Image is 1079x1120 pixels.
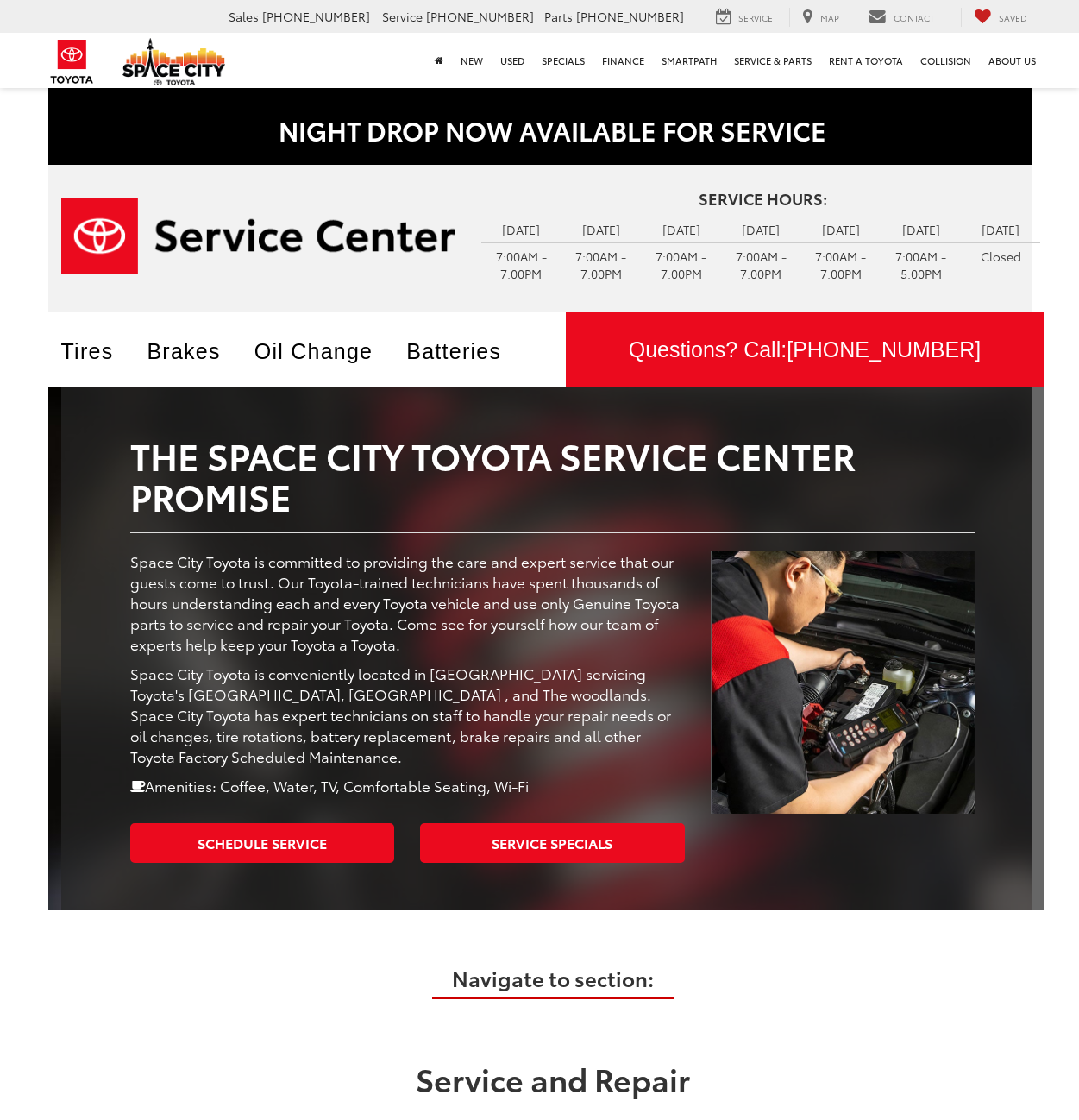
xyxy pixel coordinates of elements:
span: Contact [894,11,934,24]
a: Oil Change [254,339,395,363]
a: Map [789,8,852,27]
td: [DATE] [641,217,721,242]
td: [DATE] [801,217,881,242]
a: Used [492,33,533,88]
td: [DATE] [481,217,561,242]
a: About Us [980,33,1044,88]
td: [DATE] [721,217,801,242]
span: Sales [229,8,259,25]
p: Amenities: Coffee, Water, TV, Comfortable Seating, Wi-Fi [130,775,685,796]
a: Specials [533,33,593,88]
a: New [452,33,492,88]
img: Service Center | Space City Toyota in Humble TX [711,551,975,814]
a: My Saved Vehicles [961,8,1040,27]
h2: The Space City Toyota Service Center Promise [130,435,975,514]
span: Service [738,11,773,24]
a: Service [703,8,786,27]
span: [PHONE_NUMBER] [787,337,981,362]
h2: NIGHT DROP NOW AVAILABLE FOR SERVICE [61,116,1044,144]
a: Rent a Toyota [820,33,912,88]
td: 7:00AM - 7:00PM [641,242,721,286]
a: Contact [856,8,947,27]
a: Finance [593,33,653,88]
td: 7:00AM - 5:00PM [881,242,961,286]
div: Questions? Call: [566,312,1044,388]
td: [DATE] [961,217,1041,242]
td: 7:00AM - 7:00PM [721,242,801,286]
a: Tires [61,339,135,363]
a: SmartPath [653,33,725,88]
a: Service & Parts [725,33,820,88]
a: Questions? Call:[PHONE_NUMBER] [566,312,1044,388]
img: Space City Toyota [122,38,226,85]
span: [PHONE_NUMBER] [426,8,534,25]
span: [PHONE_NUMBER] [576,8,684,25]
td: [DATE] [881,217,961,242]
td: 7:00AM - 7:00PM [481,242,561,286]
td: 7:00AM - 7:00PM [801,242,881,286]
a: Batteries [406,339,523,363]
p: Space City Toyota is conveniently located in [GEOGRAPHIC_DATA] servicing Toyota's [GEOGRAPHIC_DAT... [130,663,685,766]
div: Space City Toyota | Humble, TX [48,387,1032,909]
h3: Navigate to section: [70,966,1036,989]
span: Parts [544,8,573,25]
span: Service [382,8,423,25]
a: Home [426,33,452,88]
a: Collision [912,33,980,88]
a: Brakes [147,339,242,363]
img: Toyota [40,34,104,90]
td: Closed [961,242,1041,269]
span: Saved [999,11,1027,24]
p: Space City Toyota is committed to providing the care and expert service that our guests come to t... [130,551,685,654]
span: [PHONE_NUMBER] [262,8,370,25]
a: Service Specials [420,823,685,862]
h4: Service Hours: [481,191,1044,208]
td: 7:00AM - 7:00PM [561,242,642,286]
h3: Service and Repair [70,1061,1036,1096]
td: [DATE] [561,217,642,242]
span: Map [820,11,839,24]
a: Schedule Service [130,823,395,862]
img: Service Center | Space City Toyota in Humble TX [61,198,456,274]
